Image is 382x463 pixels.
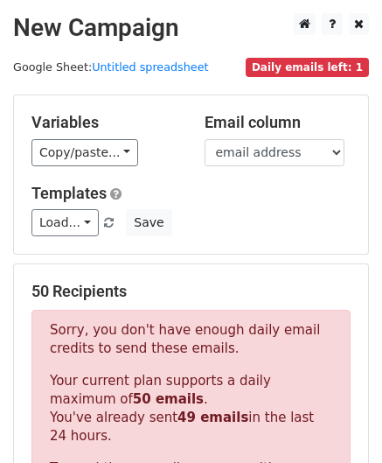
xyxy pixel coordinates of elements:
a: Templates [31,184,107,202]
p: Sorry, you don't have enough daily email credits to send these emails. [50,321,332,358]
h5: Variables [31,113,178,132]
small: Google Sheet: [13,60,209,74]
strong: 50 emails [133,391,204,407]
button: Save [126,209,171,236]
a: Load... [31,209,99,236]
span: Daily emails left: 1 [246,58,369,77]
h5: 50 Recipients [31,282,351,301]
iframe: Chat Widget [295,379,382,463]
h2: New Campaign [13,13,369,43]
p: Your current plan supports a daily maximum of . You've already sent in the last 24 hours. [50,372,332,445]
a: Copy/paste... [31,139,138,166]
a: Untitled spreadsheet [92,60,208,74]
strong: 49 emails [177,410,248,425]
a: Daily emails left: 1 [246,60,369,74]
h5: Email column [205,113,351,132]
